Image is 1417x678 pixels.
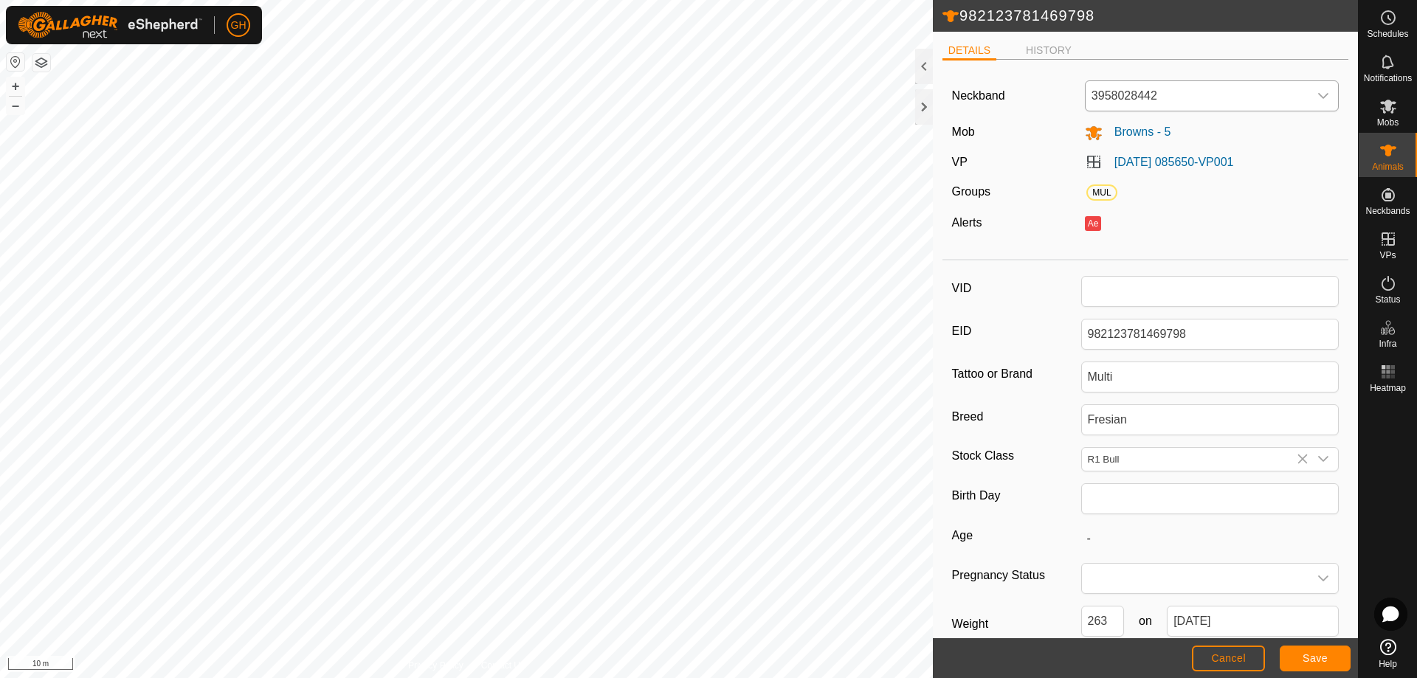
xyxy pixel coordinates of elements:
a: Help [1359,633,1417,674]
label: Stock Class [952,447,1081,466]
label: Weight [952,606,1081,643]
span: Notifications [1364,74,1412,83]
button: – [7,97,24,114]
label: Tattoo or Brand [952,362,1081,387]
li: HISTORY [1020,43,1078,58]
button: Save [1280,646,1351,671]
span: GH [231,18,246,33]
button: Reset Map [7,53,24,71]
label: VP [952,156,968,168]
label: EID [952,319,1081,344]
span: VPs [1379,251,1396,260]
div: dropdown trigger [1309,81,1338,111]
span: Animals [1372,162,1404,171]
span: Schedules [1367,30,1408,38]
span: Mobs [1377,118,1399,127]
button: + [7,77,24,95]
span: Browns - 5 [1103,125,1171,138]
span: Neckbands [1365,207,1410,215]
li: DETAILS [942,43,996,60]
a: [DATE] 085650-VP001 [1114,156,1234,168]
label: Birth Day [952,483,1081,508]
span: MUL [1086,184,1117,201]
img: Gallagher Logo [18,12,202,38]
button: Map Layers [32,54,50,72]
span: Help [1379,660,1397,668]
span: Infra [1379,339,1396,348]
span: 3958028442 [1086,81,1309,111]
label: Pregnancy Status [952,563,1081,588]
span: Cancel [1211,652,1246,664]
button: Cancel [1192,646,1265,671]
label: Groups [952,185,990,198]
label: Age [952,526,1081,545]
button: Ae [1085,216,1101,231]
label: VID [952,276,1081,301]
label: Neckband [952,87,1005,105]
span: Save [1303,652,1328,664]
label: Alerts [952,216,982,229]
span: Status [1375,295,1400,304]
a: Contact Us [481,659,525,672]
label: Mob [952,125,975,138]
a: Privacy Policy [408,659,463,672]
div: dropdown trigger [1309,564,1338,593]
span: Heatmap [1370,384,1406,392]
div: dropdown trigger [1309,448,1338,471]
h2: 982123781469798 [942,7,1358,26]
input: R1 Bull [1082,448,1309,471]
span: on [1124,612,1167,630]
label: Breed [952,404,1081,429]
